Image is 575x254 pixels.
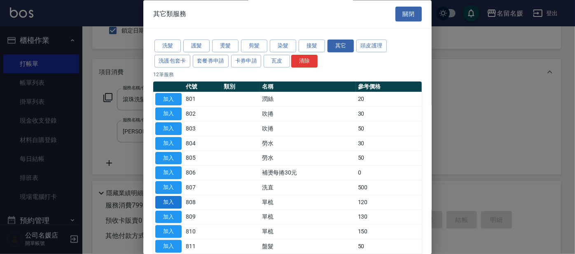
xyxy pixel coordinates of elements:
[260,151,356,166] td: 勞水
[155,182,182,194] button: 加入
[183,40,210,53] button: 護髮
[212,40,238,53] button: 燙髮
[264,55,290,68] button: 瓦皮
[356,224,422,239] td: 150
[155,123,182,135] button: 加入
[184,210,222,225] td: 809
[155,196,182,209] button: 加入
[356,107,422,121] td: 30
[184,224,222,239] td: 810
[356,136,422,151] td: 30
[356,82,422,92] th: 參考價格
[155,137,182,150] button: 加入
[270,40,296,53] button: 染髮
[155,240,182,253] button: 加入
[231,55,262,68] button: 卡券申請
[291,55,318,68] button: 清除
[155,93,182,106] button: 加入
[356,239,422,254] td: 50
[356,180,422,195] td: 500
[153,71,422,78] p: 12 筆服務
[154,55,190,68] button: 洗護包套卡
[184,82,222,92] th: 代號
[260,180,356,195] td: 洗直
[260,82,356,92] th: 名稱
[356,151,422,166] td: 50
[241,40,267,53] button: 剪髮
[222,82,259,92] th: 類別
[155,167,182,179] button: 加入
[260,165,356,180] td: 補燙每捲30元
[154,40,181,53] button: 洗髮
[356,40,387,53] button: 頭皮護理
[155,152,182,165] button: 加入
[184,151,222,166] td: 805
[260,210,356,225] td: 單梳
[260,107,356,121] td: 吹捲
[184,180,222,195] td: 807
[153,10,186,18] span: 其它類服務
[356,210,422,225] td: 130
[193,55,229,68] button: 套餐券申請
[184,121,222,136] td: 803
[356,195,422,210] td: 120
[260,224,356,239] td: 單梳
[155,211,182,224] button: 加入
[260,195,356,210] td: 單梳
[184,136,222,151] td: 804
[155,108,182,121] button: 加入
[184,92,222,107] td: 801
[356,92,422,107] td: 20
[260,239,356,254] td: 盤髮
[184,107,222,121] td: 802
[184,195,222,210] td: 808
[260,92,356,107] td: 潤絲
[155,226,182,238] button: 加入
[356,165,422,180] td: 0
[184,239,222,254] td: 811
[184,165,222,180] td: 806
[260,121,356,136] td: 吹捲
[327,40,354,53] button: 其它
[356,121,422,136] td: 50
[260,136,356,151] td: 勞水
[299,40,325,53] button: 接髮
[395,7,422,22] button: 關閉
